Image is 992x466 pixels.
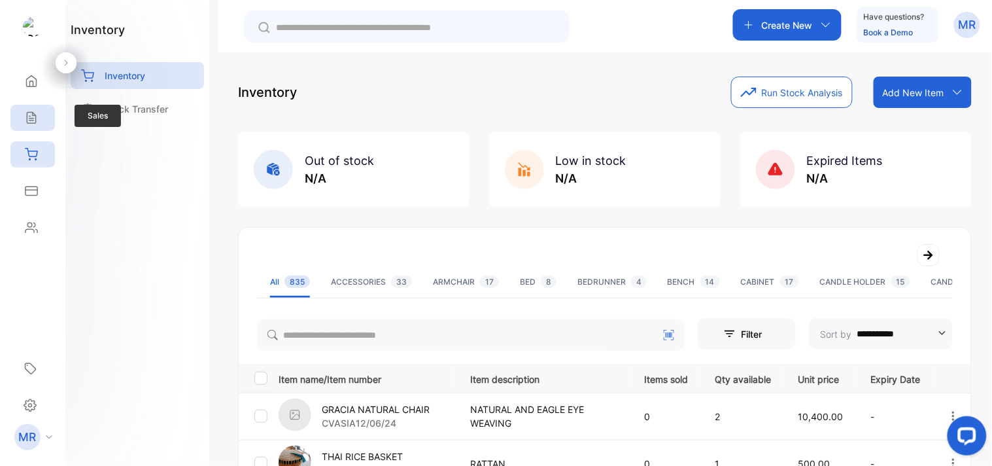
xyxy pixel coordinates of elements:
[807,170,883,187] p: N/A
[959,16,976,33] p: MR
[731,77,853,108] button: Run Stock Analysis
[105,102,168,116] p: Stock Transfer
[284,276,310,288] span: 835
[821,327,852,341] p: Sort by
[798,411,844,422] span: 10,400.00
[715,370,772,386] p: Qty available
[322,403,430,416] p: GRACIA NATURAL CHAIR
[305,154,374,168] span: Out of stock
[520,276,556,288] div: BED
[807,154,883,168] span: Expired Items
[391,276,412,288] span: 33
[238,82,297,102] p: Inventory
[71,62,204,89] a: Inventory
[19,429,37,446] p: MR
[470,403,618,430] p: NATURAL AND EAGLE EYE WEAVING
[631,276,647,288] span: 4
[71,96,204,122] a: Stock Transfer
[23,17,43,37] img: logo
[700,276,720,288] span: 14
[668,276,720,288] div: BENCH
[322,416,430,430] p: CVASIA12/06/24
[871,370,921,386] p: Expiry Date
[741,276,799,288] div: CABINET
[556,154,626,168] span: Low in stock
[820,276,910,288] div: CANDLE HOLDER
[305,170,374,187] p: N/A
[954,9,980,41] button: MR
[480,276,499,288] span: 17
[733,9,842,41] button: Create New
[780,276,799,288] span: 17
[645,370,689,386] p: Items sold
[864,27,914,37] a: Book a Demo
[270,276,310,288] div: All
[279,370,454,386] p: Item name/Item number
[645,410,689,423] p: 0
[75,105,121,127] span: Sales
[331,276,412,288] div: ACCESSORIES
[556,170,626,187] p: N/A
[715,410,772,423] p: 2
[105,69,145,82] p: Inventory
[541,276,556,288] span: 8
[937,411,992,466] iframe: LiveChat chat widget
[279,399,311,431] img: item
[883,86,944,99] p: Add New Item
[762,18,813,32] p: Create New
[809,318,953,349] button: Sort by
[864,10,925,24] p: Have questions?
[433,276,499,288] div: ARMCHAIR
[322,450,403,463] p: THAI RICE BASKET
[71,21,125,39] h1: inventory
[891,276,910,288] span: 15
[470,370,618,386] p: Item description
[871,410,921,423] p: -
[798,370,844,386] p: Unit price
[577,276,647,288] div: BEDRUNNER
